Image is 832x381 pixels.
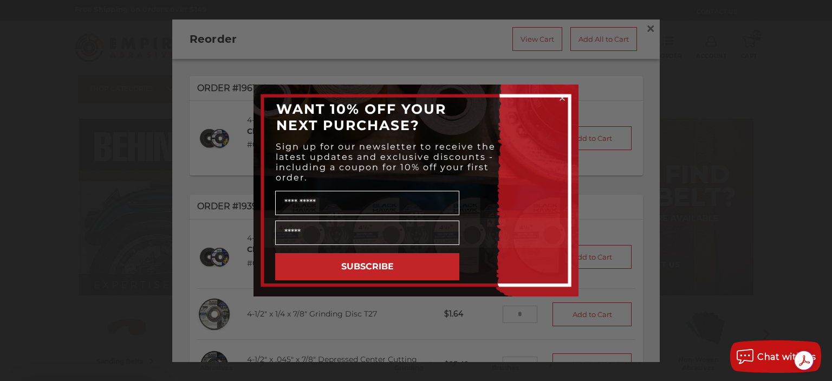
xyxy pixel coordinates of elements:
span: Chat with us [757,352,816,362]
input: Email [275,221,459,245]
button: Close dialog [557,93,568,104]
button: Chat with us [730,340,821,373]
span: Sign up for our newsletter to receive the latest updates and exclusive discounts - including a co... [276,141,496,183]
span: WANT 10% OFF YOUR NEXT PURCHASE? [276,101,446,133]
button: SUBSCRIBE [275,253,459,280]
